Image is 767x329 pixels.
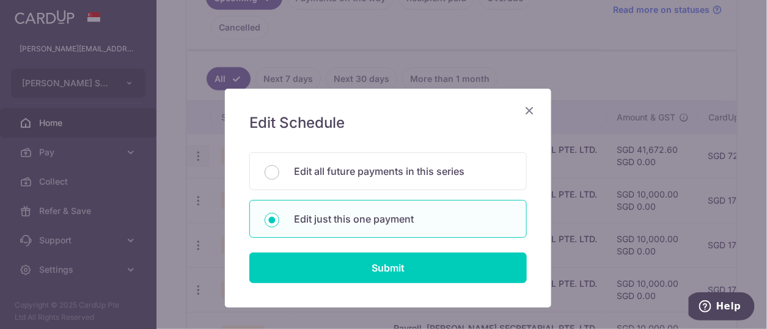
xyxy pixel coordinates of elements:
button: Close [522,103,537,118]
p: Edit all future payments in this series [294,164,512,179]
h5: Edit Schedule [249,113,527,133]
iframe: Opens a widget where you can find more information [689,292,755,323]
input: Submit [249,253,527,283]
p: Edit just this one payment [294,212,512,226]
